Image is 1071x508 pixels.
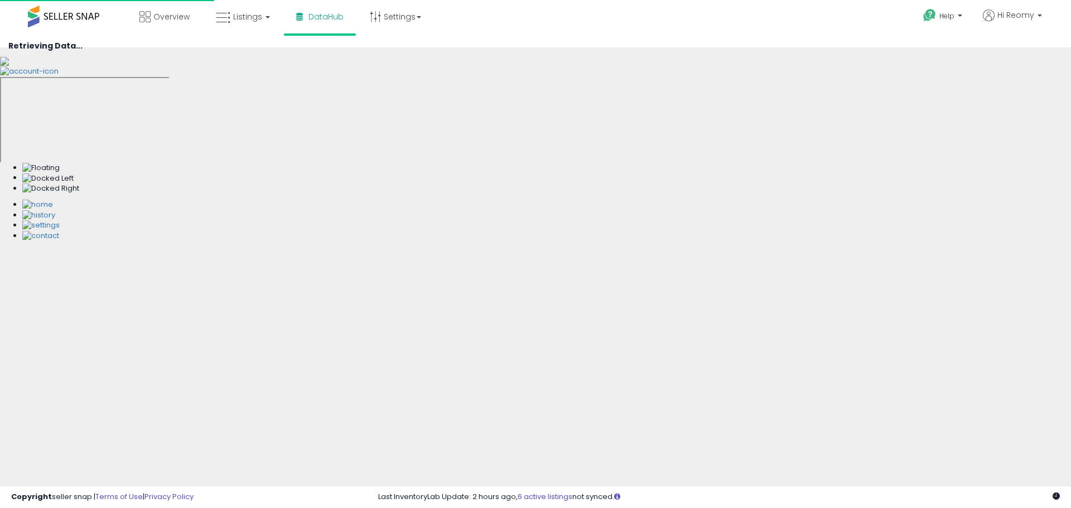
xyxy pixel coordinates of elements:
a: Hi Reomy [983,9,1042,35]
img: History [22,210,55,221]
img: Docked Left [22,173,74,184]
span: Listings [233,11,262,22]
span: Overview [153,11,190,22]
span: DataHub [308,11,344,22]
h4: Retrieving Data... [8,42,1063,50]
img: Settings [22,220,60,231]
img: Contact [22,231,59,241]
span: Hi Reomy [997,9,1034,21]
img: Floating [22,163,60,173]
i: Get Help [923,8,937,22]
img: Docked Right [22,183,79,194]
img: Home [22,200,53,210]
span: Help [939,11,954,21]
